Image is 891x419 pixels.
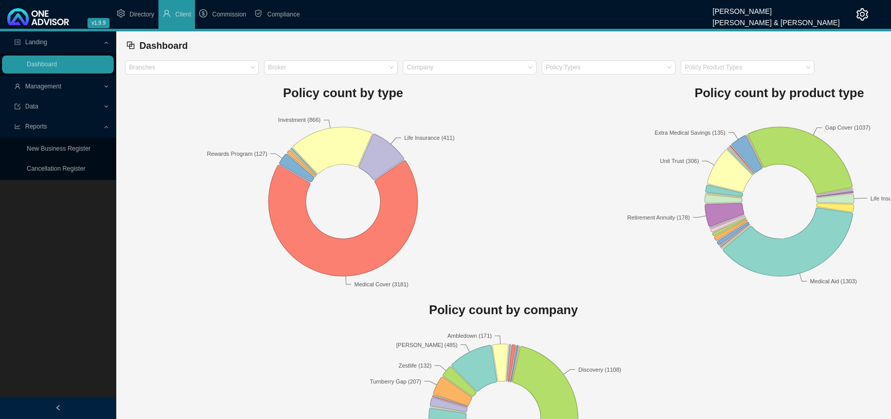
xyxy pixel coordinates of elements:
[396,342,457,348] text: [PERSON_NAME] (485)
[25,83,61,90] span: Management
[14,39,21,45] span: profile
[267,11,299,18] span: Compliance
[14,83,21,89] span: user
[207,151,267,157] text: Rewards Program (127)
[125,83,561,103] h1: Policy count by type
[55,405,61,411] span: left
[354,281,408,287] text: Medical Cover (3181)
[14,103,21,110] span: import
[810,278,857,284] text: Medical Aid (1303)
[199,9,207,17] span: dollar
[654,130,725,136] text: Extra Medical Savings (135)
[825,125,870,131] text: Gap Cover (1037)
[126,41,135,50] span: block
[25,123,47,130] span: Reports
[163,9,171,17] span: user
[130,11,154,18] span: Directory
[278,117,321,123] text: Investment (866)
[448,333,492,339] text: Ambledown (171)
[660,158,699,164] text: Unit Trust (306)
[712,14,840,25] div: [PERSON_NAME] & [PERSON_NAME]
[404,135,455,141] text: Life Insurance (411)
[856,8,868,21] span: setting
[627,214,690,221] text: Retirement Annuity (178)
[125,300,882,320] h1: Policy count by company
[175,11,191,18] span: Client
[370,378,421,385] text: Turnberry Gap (207)
[712,3,840,14] div: [PERSON_NAME]
[14,123,21,130] span: line-chart
[139,41,188,51] span: Dashboard
[25,39,47,46] span: Landing
[212,11,246,18] span: Commission
[254,9,262,17] span: safety
[7,8,69,25] img: 2df55531c6924b55f21c4cf5d4484680-logo-light.svg
[117,9,125,17] span: setting
[399,362,432,369] text: Zestlife (132)
[25,103,38,110] span: Data
[87,18,110,28] span: v1.9.9
[27,145,91,152] a: New Business Register
[578,367,621,373] text: Discovery (1108)
[27,61,57,68] a: Dashboard
[27,165,85,172] a: Cancellation Register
